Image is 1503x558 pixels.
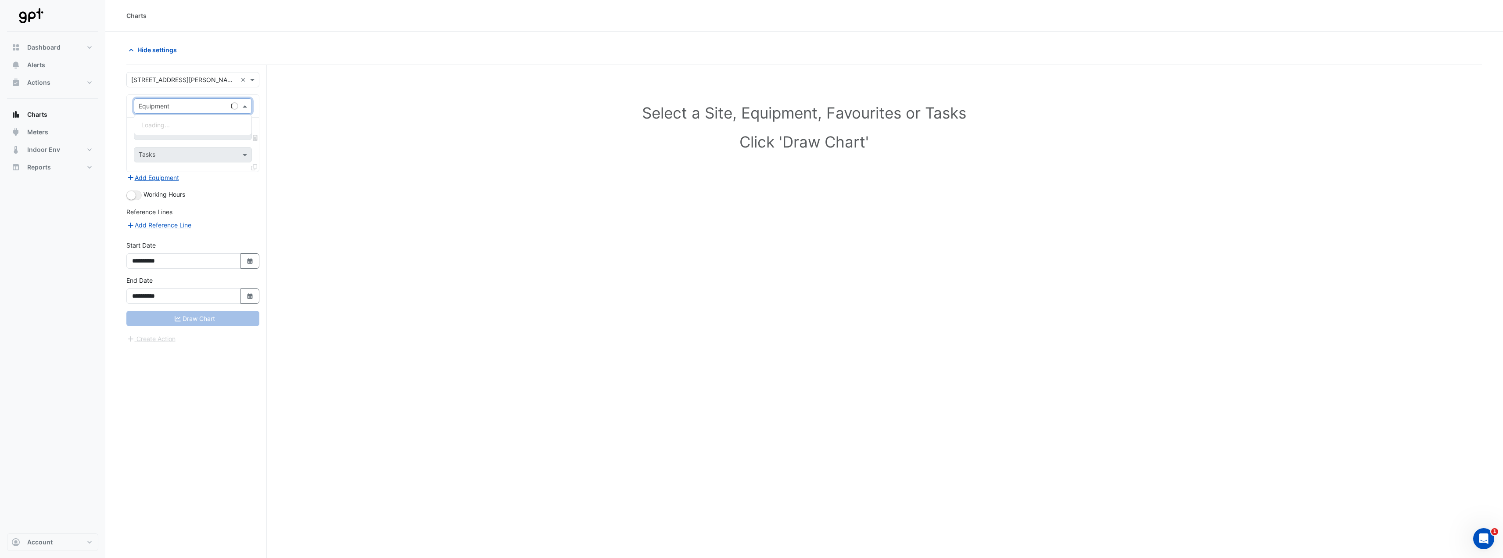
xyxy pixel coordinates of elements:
[1491,528,1498,535] span: 1
[11,43,20,52] app-icon: Dashboard
[7,158,98,176] button: Reports
[7,533,98,551] button: Account
[7,141,98,158] button: Indoor Env
[134,115,251,135] div: Options List
[11,7,50,25] img: Company Logo
[11,163,20,172] app-icon: Reports
[27,145,60,154] span: Indoor Env
[126,42,183,58] button: Hide settings
[246,257,254,265] fa-icon: Select Date
[27,163,51,172] span: Reports
[27,538,53,547] span: Account
[146,133,1463,151] h1: Click 'Draw Chart'
[11,78,20,87] app-icon: Actions
[126,207,172,216] label: Reference Lines
[126,334,176,342] app-escalated-ticket-create-button: Please correct errors first
[7,123,98,141] button: Meters
[126,173,179,183] button: Add Equipment
[126,276,153,285] label: End Date
[7,74,98,91] button: Actions
[251,134,259,141] span: Choose Function
[146,104,1463,122] h1: Select a Site, Equipment, Favourites or Tasks
[27,61,45,69] span: Alerts
[27,78,50,87] span: Actions
[11,61,20,69] app-icon: Alerts
[251,163,257,171] span: Clone Favourites and Tasks from this Equipment to other Equipment
[246,292,254,300] fa-icon: Select Date
[143,191,185,198] span: Working Hours
[240,75,248,84] span: Clear
[7,56,98,74] button: Alerts
[27,128,48,137] span: Meters
[137,45,177,54] span: Hide settings
[11,128,20,137] app-icon: Meters
[1473,528,1494,549] iframe: Intercom live chat
[137,150,155,161] div: Tasks
[134,119,251,131] div: Loading...
[7,106,98,123] button: Charts
[126,241,156,250] label: Start Date
[11,145,20,154] app-icon: Indoor Env
[126,11,147,20] div: Charts
[126,220,192,230] button: Add Reference Line
[27,43,61,52] span: Dashboard
[7,39,98,56] button: Dashboard
[11,110,20,119] app-icon: Charts
[27,110,47,119] span: Charts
